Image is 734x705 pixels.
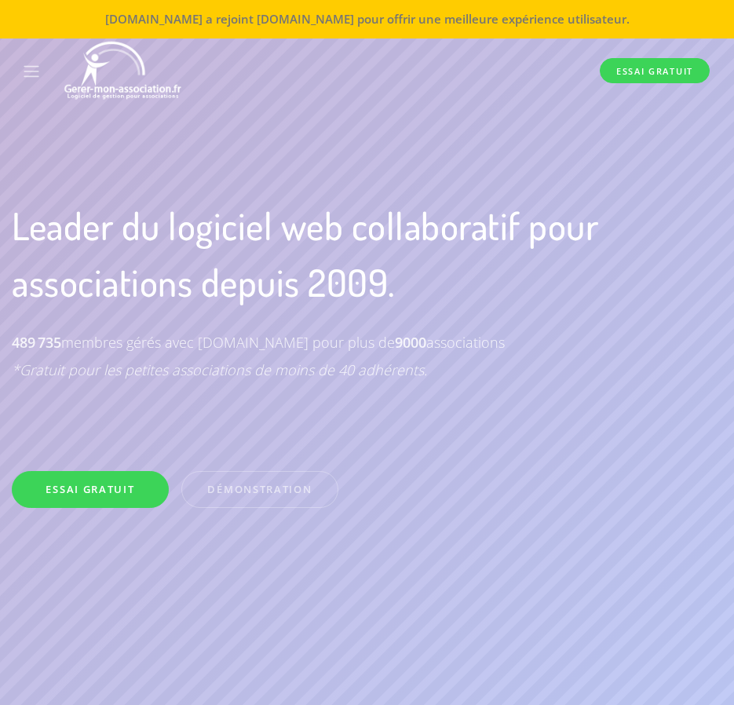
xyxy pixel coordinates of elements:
strong: 489 735 [12,333,61,352]
a: ESSAI GRATUIT [12,471,169,508]
strong: 9000 [395,333,426,352]
a: Essai gratuit [600,58,710,84]
h1: Leader du logiciel web collaboratif pour associations depuis 2009. [12,197,722,310]
p: membres gérés avec [DOMAIN_NAME] pour plus de associations [12,329,580,382]
strong: [DOMAIN_NAME] a rejoint [DOMAIN_NAME] pour offrir une meilleure expérience utilisateur. [105,11,630,27]
em: *Gratuit pour les petites associations de moins de 40 adhérents. [12,360,427,379]
img: logo [63,39,185,102]
a: DÉMONSTRATION [181,471,338,508]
